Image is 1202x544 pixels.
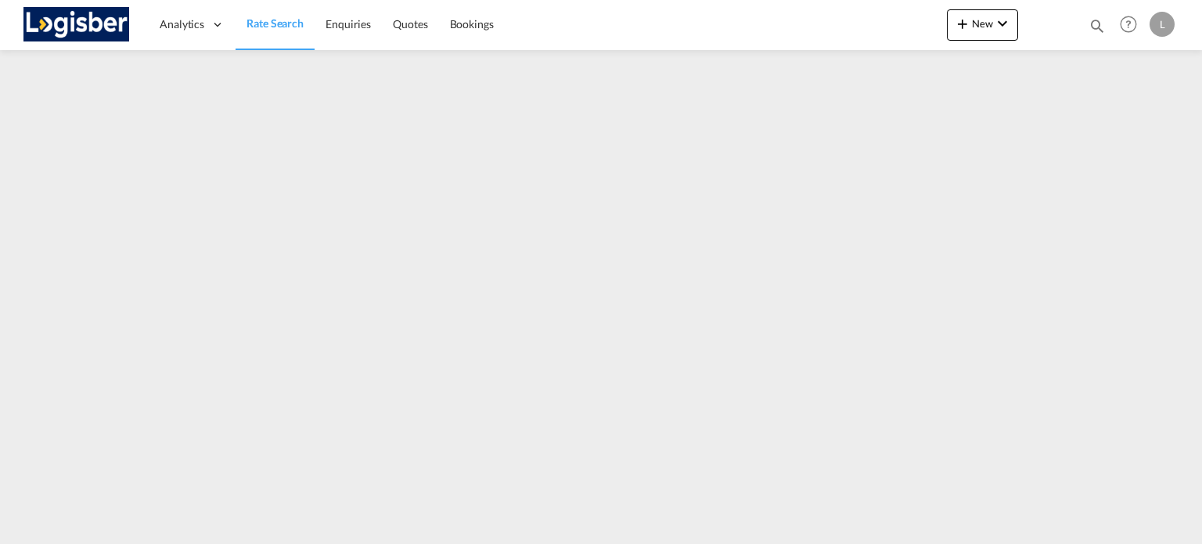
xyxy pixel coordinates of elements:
img: d7a75e507efd11eebffa5922d020a472.png [23,7,129,42]
span: Analytics [160,16,204,32]
span: Bookings [450,17,494,31]
md-icon: icon-chevron-down [993,14,1012,33]
div: L [1150,12,1175,37]
span: New [953,17,1012,30]
span: Rate Search [247,16,304,30]
div: Help [1115,11,1150,39]
span: Help [1115,11,1142,38]
md-icon: icon-plus 400-fg [953,14,972,33]
span: Enquiries [326,17,371,31]
button: icon-plus 400-fgNewicon-chevron-down [947,9,1018,41]
md-icon: icon-magnify [1089,17,1106,34]
div: icon-magnify [1089,17,1106,41]
span: Quotes [393,17,427,31]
